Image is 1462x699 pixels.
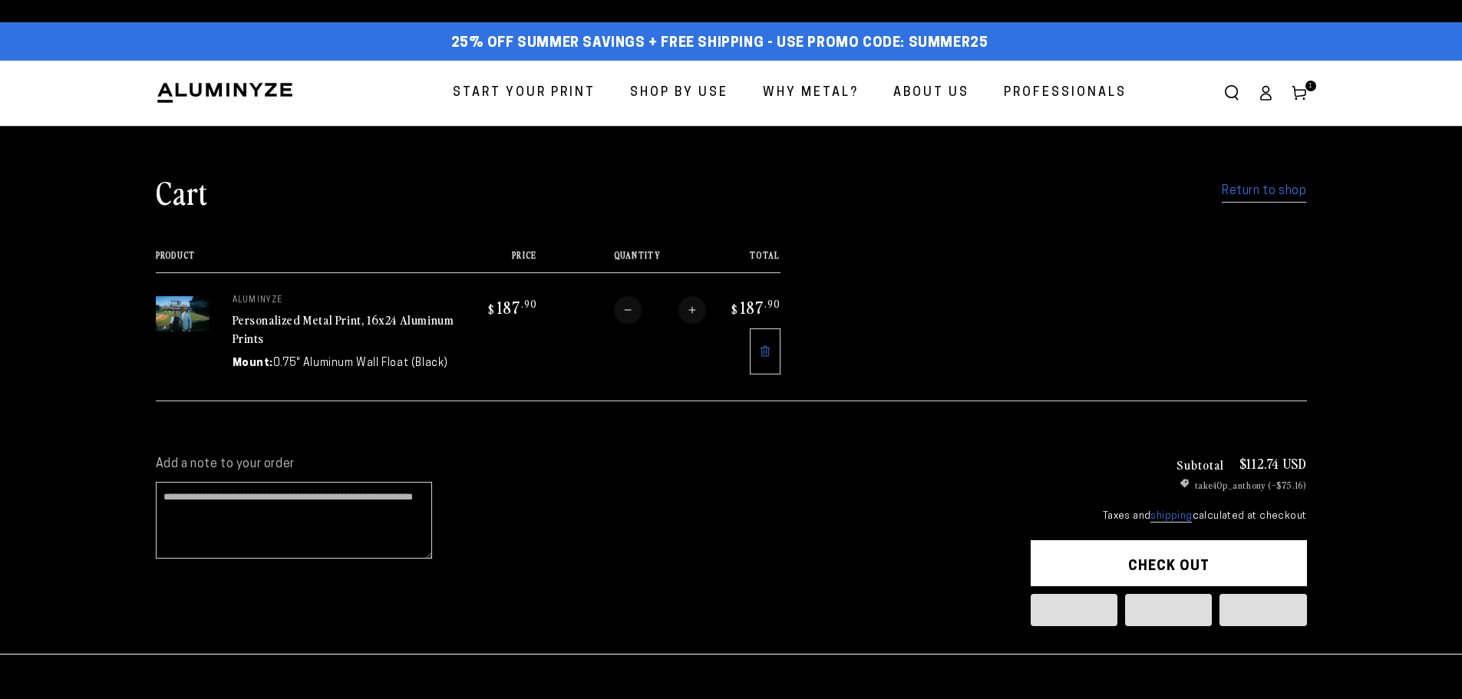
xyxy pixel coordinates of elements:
th: Quantity [537,250,706,272]
span: Professionals [1004,82,1127,104]
small: Taxes and calculated at checkout [1031,509,1307,524]
a: Shop By Use [619,73,740,114]
a: shipping [1150,511,1192,523]
span: Shop By Use [630,82,728,104]
img: 16"x24" Rectangle White Glossy Aluminyzed Photo [156,296,210,332]
li: take40p_anthony (–$75.16) [1031,478,1307,492]
dt: Mount: [233,355,274,371]
dd: 0.75" Aluminum Wall Float (Black) [273,355,448,371]
th: Price [463,250,537,272]
button: Check out [1031,540,1307,586]
sup: .90 [521,297,537,310]
sup: .90 [764,297,781,310]
span: 25% off Summer Savings + Free Shipping - Use Promo Code: SUMMER25 [451,35,988,52]
summary: Search our site [1215,76,1249,110]
input: Quantity for Personalized Metal Print, 16x24 Aluminum Prints [642,296,678,324]
h1: Cart [156,172,208,212]
a: Return to shop [1222,180,1306,203]
span: Why Metal? [763,82,859,104]
span: Start Your Print [453,82,596,104]
a: Personalized Metal Print, 16x24 Aluminum Prints [233,311,454,348]
h3: Subtotal [1177,458,1224,470]
span: $ [731,302,738,317]
ul: Discount [1031,478,1307,492]
span: 1 [1309,81,1313,91]
bdi: 187 [486,296,537,318]
img: Aluminyze [156,81,294,104]
label: Add a note to your order [156,457,1000,473]
a: Why Metal? [751,73,870,114]
th: Total [706,250,781,272]
span: $ [488,302,495,317]
a: Professionals [992,73,1138,114]
a: Remove 16"x24" Rectangle White Glossy Aluminyzed Photo [750,328,781,374]
p: $112.74 USD [1239,457,1307,470]
span: About Us [893,82,969,104]
bdi: 187 [729,296,781,318]
a: Start Your Print [441,73,607,114]
a: About Us [882,73,981,114]
th: Product [156,250,463,272]
p: aluminyze [233,296,463,305]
